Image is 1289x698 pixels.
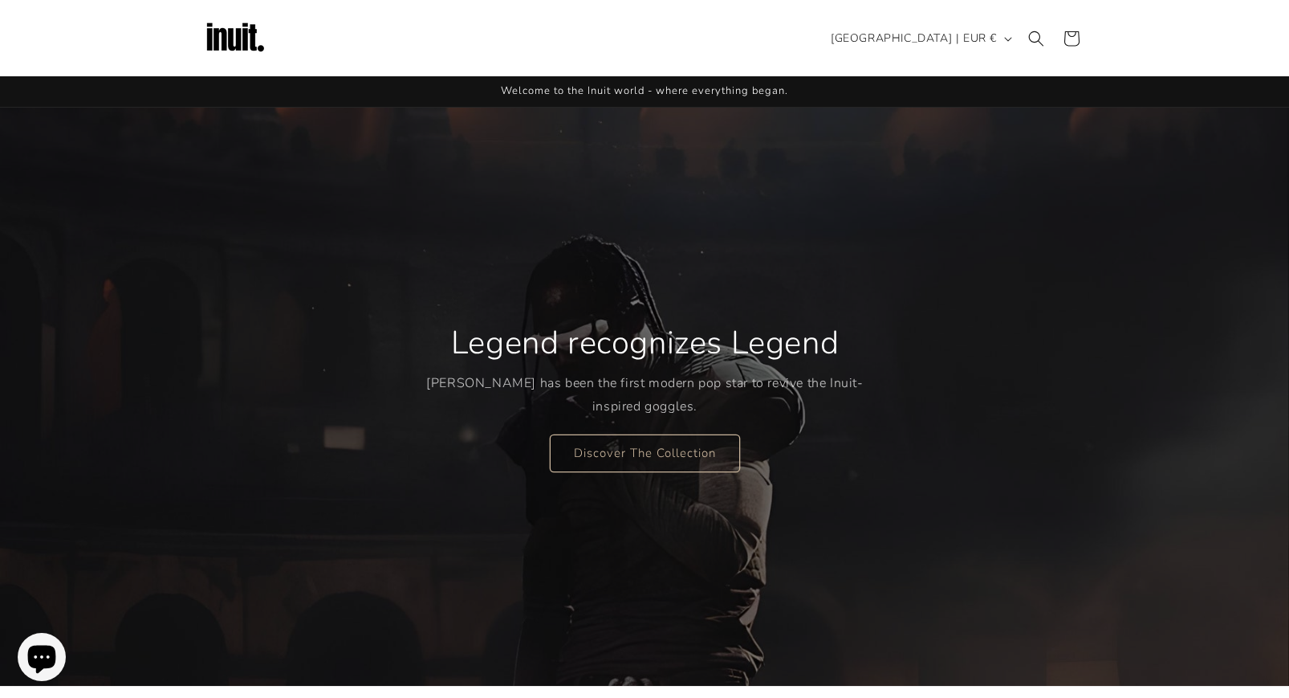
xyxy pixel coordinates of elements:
h2: Legend recognizes Legend [450,322,838,364]
button: [GEOGRAPHIC_DATA] | EUR € [821,23,1019,54]
img: Inuit Logo [203,6,267,71]
div: Announcement [203,76,1086,107]
span: Welcome to the Inuit world - where everything began. [501,84,788,98]
inbox-online-store-chat: Shopify online store chat [13,633,71,685]
a: Discover The Collection [550,434,740,471]
summary: Search [1019,21,1054,56]
span: [GEOGRAPHIC_DATA] | EUR € [831,30,997,47]
p: [PERSON_NAME] has been the first modern pop star to revive the Inuit-inspired goggles. [426,372,864,418]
